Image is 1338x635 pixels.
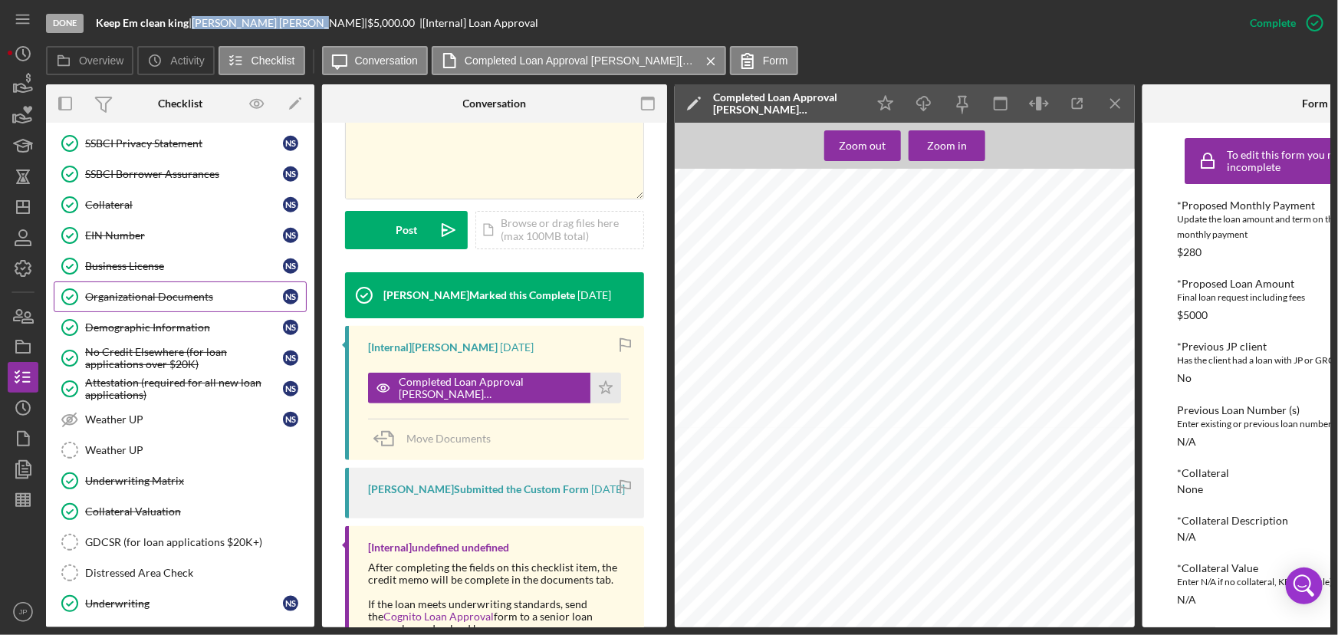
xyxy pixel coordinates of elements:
div: [Internal] undefined undefined [368,541,509,554]
div: Zoom in [927,130,967,161]
a: CollateralNS [54,189,307,220]
div: Distressed Area Check [85,567,306,579]
a: Weather UPNS [54,404,307,435]
div: Open Intercom Messenger [1286,568,1323,604]
div: N S [283,136,298,151]
a: SSBCI Privacy StatementNS [54,128,307,159]
span: 10 [716,525,725,534]
time: 2025-07-18 18:22 [591,483,625,495]
button: Checklist [219,46,305,75]
button: Zoom in [909,130,985,161]
span: Move Documents [406,432,491,445]
span: Client Retains a Revenue Stream or W2 Income [716,189,897,197]
div: Completed Loan Approval [PERSON_NAME][DEMOGRAPHIC_DATA] , [PERSON_NAME].pdf [713,91,859,116]
div: Post [396,211,417,249]
span: Credit Building Stated as requirement for Credit Score [716,245,924,253]
div: Conversation [463,97,527,110]
div: Business License [85,260,283,272]
span: Please fill out the following questions in order to submit your matrix entry to the required parties [716,301,1086,310]
span: Yes [909,170,922,179]
a: Business LicenseNS [54,251,307,281]
div: EIN Number [85,229,283,242]
span: 10 [716,347,725,356]
div: After completing the fields on this checklist item, the credit memo will be complete in the docum... [368,561,629,586]
span: 0 [716,609,721,617]
div: Checklist [158,97,202,110]
time: 2025-07-18 18:48 [500,341,534,354]
div: N S [283,381,298,396]
div: N S [283,596,298,611]
a: Cognito Loan Approval [383,610,494,623]
div: N S [283,166,298,182]
div: [Internal] [PERSON_NAME] [368,341,498,354]
div: N S [283,197,298,212]
label: Activity [170,54,204,67]
button: Activity [137,46,214,75]
div: Zoom out [840,130,886,161]
a: Underwriting Matrix [54,466,307,496]
span: Bank Statements [716,516,781,525]
a: Distressed Area Check [54,558,307,588]
button: Completed Loan Approval [PERSON_NAME][DEMOGRAPHIC_DATA] , [PERSON_NAME].pdf [432,46,726,75]
div: | [96,17,192,29]
div: N/A [1177,594,1196,606]
div: N/A [1177,531,1196,543]
a: Attestation (required for all new loan applications)NS [54,373,307,404]
div: Collateral [85,199,283,211]
button: Zoom out [824,130,901,161]
button: Post [345,211,468,249]
div: N S [283,289,298,304]
div: N S [283,320,298,335]
div: [PERSON_NAME] Marked this Complete [383,289,575,301]
a: Demographic InformationNS [54,312,307,343]
div: Underwriting Matrix [85,475,306,487]
div: SSBCI Borrower Assurances [85,168,283,180]
span: automatically via ACH [909,161,993,169]
div: | [Internal] Loan Approval [419,17,538,29]
span: Matrix Entry [716,273,809,289]
div: N S [283,258,298,274]
div: Underwriting [85,597,283,610]
label: Overview [79,54,123,67]
div: Organizational Documents [85,291,283,303]
span: Credit Score M2 [716,338,777,347]
a: SSBCI Borrower AssurancesNS [54,159,307,189]
button: Completed Loan Approval [PERSON_NAME][DEMOGRAPHIC_DATA] , [PERSON_NAME].pdf [368,373,621,403]
span: 0 [716,581,721,590]
div: Demographic Information [85,321,283,334]
div: $280 [1177,246,1202,258]
time: 2025-07-18 18:48 [577,289,611,301]
div: Complete [1250,8,1296,38]
span: 10 [716,498,725,506]
span: Budget shows income available for payment [716,217,886,225]
button: Conversation [322,46,429,75]
div: Collateral Valuation [85,505,306,518]
div: If the loan meets underwriting standards, send the form to a senior loan counselor and upload here. [368,598,629,635]
div: $5,000.00 [367,17,419,29]
div: GDCSR (for loan applications $20K+) [85,536,306,548]
div: [PERSON_NAME] Submitted the Custom Form [368,483,589,495]
div: N S [283,412,298,427]
div: Weather UP [85,413,283,426]
label: Form [763,54,788,67]
div: Done [46,14,84,33]
div: No [1177,372,1192,384]
span: 10 [716,554,725,562]
div: N S [283,228,298,243]
span: Yes [716,199,730,207]
span: Business - Historic [716,572,789,581]
button: JP [8,597,38,627]
button: Form [730,46,798,75]
span: Credit Report [716,489,768,497]
div: Completed Loan Approval [PERSON_NAME][DEMOGRAPHIC_DATA] , [PERSON_NAME].pdf [399,376,583,400]
div: No Credit Elsewhere (for loan applications over $20K) [85,346,283,370]
button: Complete [1234,8,1330,38]
b: Keep Em clean king [96,16,189,29]
span: Yes [716,226,730,235]
a: Organizational DocumentsNS [54,281,307,312]
a: GDCSR (for loan applications $20K+) [54,527,307,558]
div: [PERSON_NAME] [PERSON_NAME] | [192,17,367,29]
a: UnderwritingNS [54,588,307,619]
label: Completed Loan Approval [PERSON_NAME][DEMOGRAPHIC_DATA] , [PERSON_NAME].pdf [465,54,695,67]
div: $5000 [1177,309,1208,321]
